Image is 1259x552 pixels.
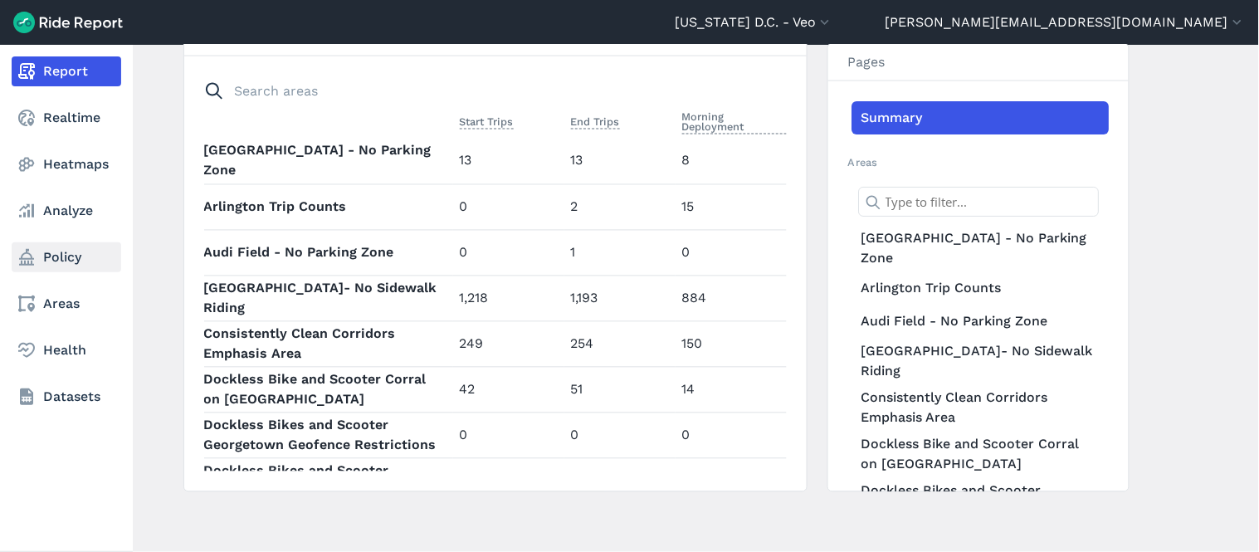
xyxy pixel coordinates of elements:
th: Audi Field - No Parking Zone [204,230,453,276]
td: 7 [453,458,564,504]
h3: Pages [828,44,1129,81]
td: 1,218 [453,276,564,321]
td: 42 [453,367,564,413]
span: Start Trips [460,113,514,129]
td: 1 [564,230,676,276]
td: 51 [564,367,676,413]
a: Arlington Trip Counts [852,271,1109,305]
a: Audi Field - No Parking Zone [852,305,1109,338]
button: [PERSON_NAME][EMAIL_ADDRESS][DOMAIN_NAME] [886,12,1246,32]
button: Start Trips [460,113,514,133]
button: Morning Deployment [682,108,787,138]
td: 0 [453,230,564,276]
td: 150 [676,321,787,367]
h2: Areas [848,154,1109,170]
a: Dockless Bikes and Scooter Georgetown Geofence Restrictions [852,477,1109,524]
td: 254 [564,321,676,367]
a: Realtime [12,103,121,133]
td: 0 [676,230,787,276]
th: [GEOGRAPHIC_DATA]- No Sidewalk Riding [204,276,453,321]
a: [GEOGRAPHIC_DATA] - No Parking Zone [852,225,1109,271]
td: 13 [453,139,564,184]
td: 0 [564,413,676,458]
a: Consistently Clean Corridors Emphasis Area [852,384,1109,431]
a: Analyze [12,196,121,226]
td: 8 [676,139,787,184]
td: 0 [676,413,787,458]
a: Datasets [12,382,121,412]
button: [US_STATE] D.C. - Veo [675,12,833,32]
a: Dockless Bike and Scooter Corral on [GEOGRAPHIC_DATA] [852,431,1109,477]
a: Policy [12,242,121,272]
td: 0 [453,413,564,458]
img: Ride Report [13,12,123,33]
th: Dockless Bikes and Scooter Georgetown Geofence Restrictions [204,413,453,458]
td: 0 [676,458,787,504]
button: End Trips [571,113,620,133]
td: 13 [564,139,676,184]
td: 14 [676,367,787,413]
th: Dockless Bike and Scooter Corral on [GEOGRAPHIC_DATA] [204,367,453,413]
a: Heatmaps [12,149,121,179]
th: Dockless Bikes and Scooter Monument Map [204,458,453,504]
th: [GEOGRAPHIC_DATA] - No Parking Zone [204,139,453,184]
td: 884 [676,276,787,321]
a: Summary [852,101,1109,134]
input: Type to filter... [858,187,1099,217]
a: Health [12,335,121,365]
td: 1,193 [564,276,676,321]
th: Arlington Trip Counts [204,184,453,230]
td: 249 [453,321,564,367]
th: Consistently Clean Corridors Emphasis Area [204,321,453,367]
td: 0 [453,184,564,230]
span: Morning Deployment [682,108,787,134]
a: [GEOGRAPHIC_DATA]- No Sidewalk Riding [852,338,1109,384]
input: Search areas [194,76,777,106]
span: End Trips [571,113,620,129]
td: 2 [564,184,676,230]
a: Areas [12,289,121,319]
td: 7 [564,458,676,504]
td: 15 [676,184,787,230]
a: Report [12,56,121,86]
